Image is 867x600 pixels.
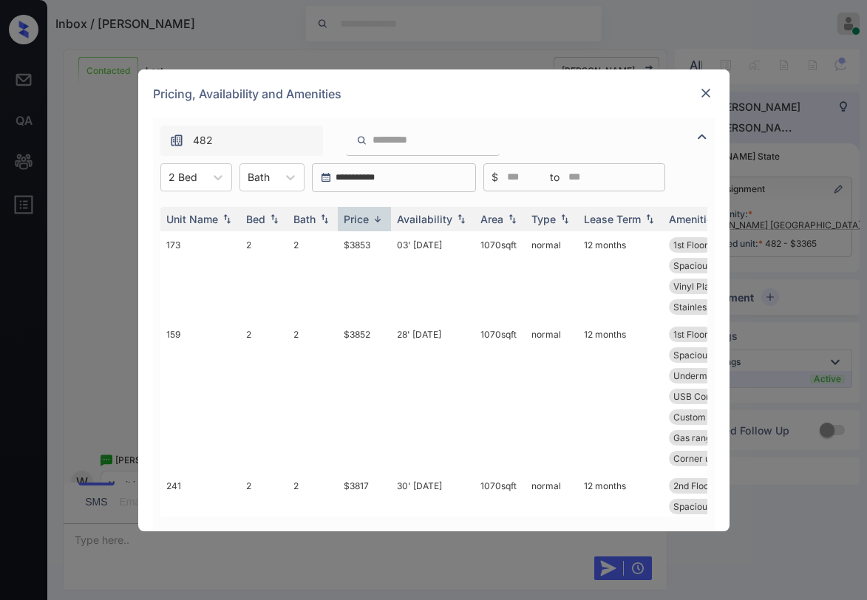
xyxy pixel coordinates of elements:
img: icon-zuma [693,128,711,146]
div: Pricing, Availability and Amenities [138,69,730,118]
div: Type [531,213,556,225]
span: 1st Floor [673,239,708,250]
td: 1070 sqft [475,231,526,321]
span: to [550,169,560,185]
td: 12 months [578,321,663,472]
td: 159 [160,321,240,472]
span: USB Compatible ... [673,391,751,402]
td: 2 [240,231,288,321]
span: 2nd Floor [673,480,713,491]
span: Undermount Sink [673,370,747,381]
img: sorting [454,214,469,224]
img: icon-zuma [356,134,367,147]
span: 482 [193,132,213,149]
td: normal [526,321,578,472]
td: normal [526,231,578,321]
span: Gas range [673,432,716,443]
td: 2 [240,321,288,472]
img: close [698,86,713,100]
img: sorting [642,214,657,224]
div: Price [344,213,369,225]
td: 2 [288,321,338,472]
div: Lease Term [584,213,641,225]
img: sorting [267,214,282,224]
span: 1st Floor [673,329,708,340]
div: Availability [397,213,452,225]
span: Vinyl Plank - R... [673,281,741,292]
div: Bath [293,213,316,225]
div: Amenities [669,213,718,225]
span: Custom Closet [673,412,735,423]
span: $ [492,169,498,185]
span: Stainless Steel... [673,301,741,313]
span: Spacious Closet [673,350,741,361]
td: 173 [160,231,240,321]
td: 2 [288,231,338,321]
div: Unit Name [166,213,218,225]
img: sorting [317,214,332,224]
div: Bed [246,213,265,225]
div: Area [480,213,503,225]
img: sorting [370,214,385,225]
img: sorting [220,214,234,224]
td: $3852 [338,321,391,472]
span: Spacious Closet [673,501,741,512]
img: sorting [505,214,520,224]
span: Spacious Closet [673,260,741,271]
td: 1070 sqft [475,321,526,472]
td: 28' [DATE] [391,321,475,472]
td: $3853 [338,231,391,321]
td: 03' [DATE] [391,231,475,321]
td: 12 months [578,231,663,321]
span: Corner unit [673,453,721,464]
img: sorting [557,214,572,224]
img: icon-zuma [169,133,184,148]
